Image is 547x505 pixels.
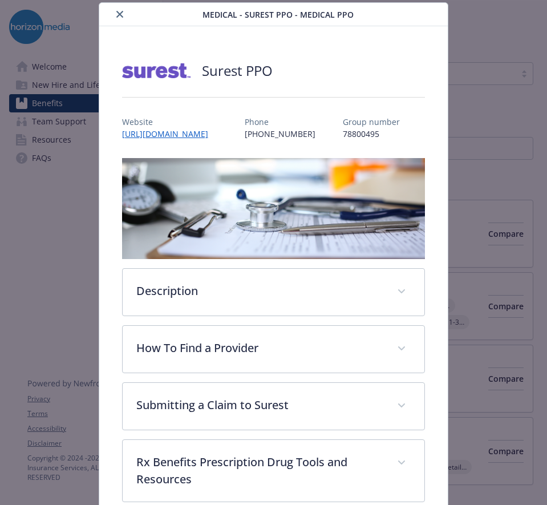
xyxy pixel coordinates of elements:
[202,61,273,80] h2: Surest PPO
[136,340,384,357] p: How To Find a Provider
[136,282,384,300] p: Description
[123,383,425,430] div: Submitting a Claim to Surest
[343,116,400,128] p: Group number
[123,440,425,502] div: Rx Benefits Prescription Drug Tools and Resources
[113,7,127,21] button: close
[122,128,217,139] a: [URL][DOMAIN_NAME]
[136,454,384,488] p: Rx Benefits Prescription Drug Tools and Resources
[122,116,217,128] p: Website
[343,128,400,140] p: 78800495
[136,397,384,414] p: Submitting a Claim to Surest
[245,116,315,128] p: Phone
[245,128,315,140] p: [PHONE_NUMBER]
[122,54,191,88] img: Surest
[122,158,426,259] img: banner
[202,9,354,21] span: Medical - Surest PPO - Medical PPO
[123,269,425,316] div: Description
[123,326,425,373] div: How To Find a Provider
